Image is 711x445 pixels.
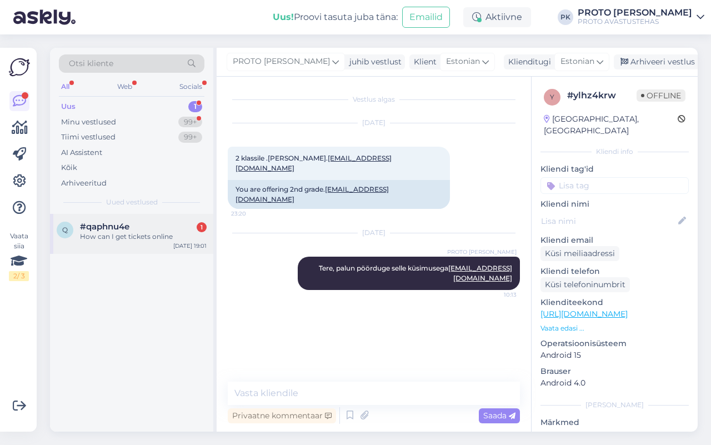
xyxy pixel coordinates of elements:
[61,178,107,189] div: Arhiveeritud
[9,57,30,78] img: Askly Logo
[319,264,512,282] span: Tere, palun pöörduge selle küsimusega
[541,215,676,227] input: Lisa nimi
[540,246,619,261] div: Küsi meiliaadressi
[236,154,392,172] span: 2 klassile .[PERSON_NAME].
[177,79,204,94] div: Socials
[540,377,689,389] p: Android 4.0
[448,264,512,282] a: [EMAIL_ADDRESS][DOMAIN_NAME]
[447,248,517,256] span: PROTO [PERSON_NAME]
[228,94,520,104] div: Vestlus algas
[273,11,398,24] div: Proovi tasuta juba täna:
[62,226,68,234] span: q
[540,309,628,319] a: [URL][DOMAIN_NAME]
[178,132,202,143] div: 99+
[69,58,113,69] span: Otsi kliente
[61,132,116,143] div: Tiimi vestlused
[228,228,520,238] div: [DATE]
[233,56,330,68] span: PROTO [PERSON_NAME]
[578,17,692,26] div: PROTO AVASTUSTEHAS
[540,163,689,175] p: Kliendi tag'id
[544,113,678,137] div: [GEOGRAPHIC_DATA], [GEOGRAPHIC_DATA]
[567,89,637,102] div: # ylhz4krw
[402,7,450,28] button: Emailid
[173,242,207,250] div: [DATE] 19:01
[637,89,685,102] span: Offline
[61,162,77,173] div: Kõik
[578,8,704,26] a: PROTO [PERSON_NAME]PROTO AVASTUSTEHAS
[550,93,554,101] span: y
[446,56,480,68] span: Estonian
[61,117,116,128] div: Minu vestlused
[540,177,689,194] input: Lisa tag
[231,209,273,218] span: 23:20
[540,366,689,377] p: Brauser
[59,79,72,94] div: All
[197,222,207,232] div: 1
[80,232,207,242] div: How can I get tickets online
[558,9,573,25] div: PK
[345,56,402,68] div: juhib vestlust
[228,408,336,423] div: Privaatne kommentaar
[483,411,515,421] span: Saada
[504,56,551,68] div: Klienditugi
[614,54,699,69] div: Arhiveeri vestlus
[9,231,29,281] div: Vaata siia
[540,417,689,428] p: Märkmed
[540,277,630,292] div: Küsi telefoninumbrit
[106,197,158,207] span: Uued vestlused
[61,101,76,112] div: Uus
[188,101,202,112] div: 1
[115,79,134,94] div: Web
[540,234,689,246] p: Kliendi email
[228,118,520,128] div: [DATE]
[61,147,102,158] div: AI Assistent
[540,400,689,410] div: [PERSON_NAME]
[540,198,689,210] p: Kliendi nimi
[540,297,689,308] p: Klienditeekond
[228,180,450,209] div: You are offering 2nd grade.
[409,56,437,68] div: Klient
[578,8,692,17] div: PROTO [PERSON_NAME]
[540,323,689,333] p: Vaata edasi ...
[80,222,129,232] span: #qaphnu4e
[9,271,29,281] div: 2 / 3
[540,266,689,277] p: Kliendi telefon
[540,338,689,349] p: Operatsioonisüsteem
[178,117,202,128] div: 99+
[540,349,689,361] p: Android 15
[273,12,294,22] b: Uus!
[475,291,517,299] span: 10:13
[560,56,594,68] span: Estonian
[540,147,689,157] div: Kliendi info
[463,7,531,27] div: Aktiivne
